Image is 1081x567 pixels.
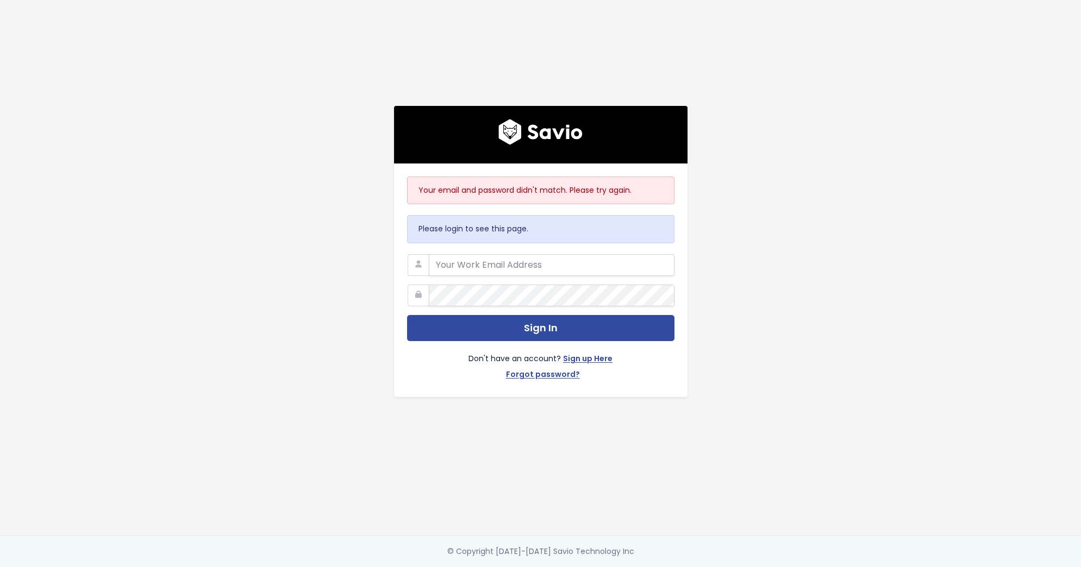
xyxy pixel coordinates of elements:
p: Please login to see this page. [418,222,663,236]
p: Your email and password didn't match. Please try again. [418,184,663,197]
button: Sign In [407,315,674,342]
div: © Copyright [DATE]-[DATE] Savio Technology Inc [447,545,634,558]
a: Forgot password? [506,368,580,383]
div: Don't have an account? [407,341,674,383]
img: logo600x187.a314fd40982d.png [498,119,583,145]
a: Sign up Here [563,352,613,368]
input: Your Work Email Address [429,254,674,276]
